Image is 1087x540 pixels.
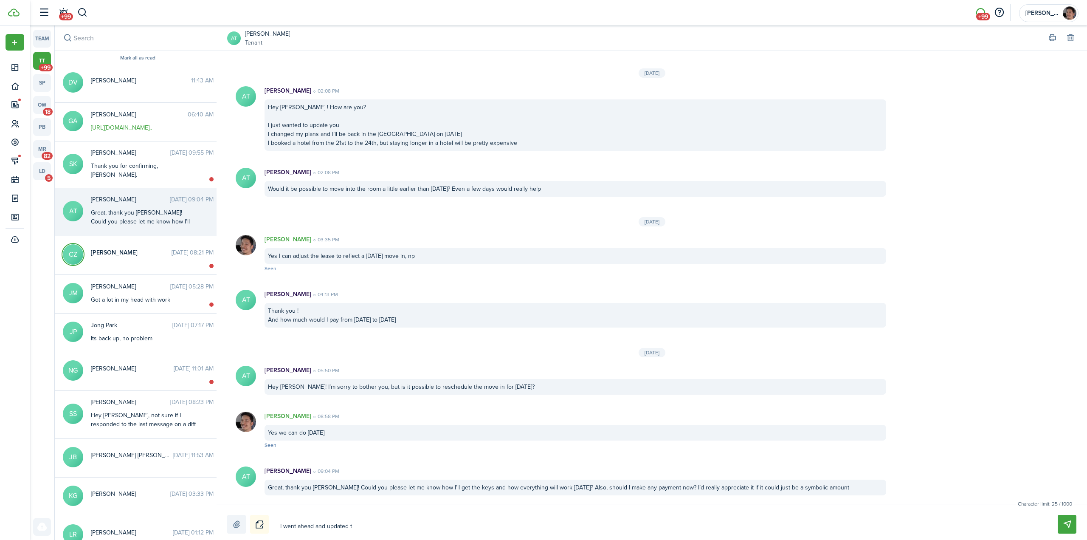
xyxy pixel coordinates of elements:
[91,110,188,119] span: Gregory Adams
[63,283,83,303] avatar-text: JM
[63,201,83,221] avatar-text: AT
[77,6,88,20] button: Search
[63,404,83,424] avatar-text: SS
[311,467,339,475] time: 09:04 PM
[91,364,174,373] span: Natalia Gallagher
[62,32,73,44] button: Search
[311,413,339,420] time: 08:58 PM
[91,334,197,343] div: Its back up, no problem
[639,68,665,78] div: [DATE]
[1016,500,1074,508] small: Character limit: 25 / 1000
[265,412,311,421] p: [PERSON_NAME]
[236,235,256,255] img: Andy Bui
[120,55,155,61] button: Mark all as read
[191,76,214,85] time: 11:43 AM
[265,441,276,449] span: Seen
[55,25,220,51] input: search
[91,295,197,304] div: Got a lot in my head with work
[91,195,170,204] span: Abderrahmen Triki
[33,96,51,114] a: ow
[1063,6,1076,20] img: Andy
[265,290,311,299] p: [PERSON_NAME]
[174,364,214,373] time: [DATE] 11:01 AM
[91,321,172,330] span: Jong Park
[172,321,214,330] time: [DATE] 07:17 PM
[63,486,83,506] avatar-text: KG
[170,148,214,157] time: [DATE] 09:55 PM
[63,154,83,174] avatar-text: SK
[1058,515,1076,534] button: Send
[63,111,83,131] avatar-text: GA
[236,168,256,188] avatar-text: AT
[236,366,256,386] avatar-text: AT
[265,379,886,395] div: Hey [PERSON_NAME]! I’m sorry to bother you, but is it possible to reschedule the move in for [DATE]?
[91,489,170,498] span: Ken Gough
[265,168,311,177] p: [PERSON_NAME]
[33,162,51,180] a: ld
[265,366,311,375] p: [PERSON_NAME]
[91,148,170,157] span: Shad Khan
[63,360,83,381] avatar-text: NG
[227,31,241,45] a: AT
[43,108,53,116] span: 18
[63,244,83,265] avatar-text: CZ
[265,425,886,441] div: Yes we can do [DATE]
[265,303,886,328] div: Thank you ! And how much would I pay from [DATE] to [DATE]
[1064,32,1076,44] button: Delete
[91,208,197,262] div: Great, thank you [PERSON_NAME]! Could you please let me know how I’ll get the keys and how everyt...
[1025,10,1059,16] span: Andy
[91,161,197,179] div: Thank you for confirming, [PERSON_NAME].
[1046,32,1058,44] button: Print
[173,528,214,537] time: [DATE] 01:12 PM
[265,86,311,95] p: [PERSON_NAME]
[91,282,170,291] span: Jonathan Melendez Salgado
[170,195,214,204] time: [DATE] 09:04 PM
[33,52,51,70] a: tt
[265,248,886,264] div: Yes I can adjust the lease to reflect a [DATE] move in, np
[245,29,290,38] a: [PERSON_NAME]
[311,87,339,95] time: 02:08 PM
[63,447,83,467] avatar-text: JB
[265,181,886,197] div: Would it be possible to move into the room a little earlier than [DATE]? Even a few days would re...
[639,348,665,357] div: [DATE]
[311,169,339,176] time: 02:08 PM
[42,152,53,160] span: 82
[236,412,256,432] img: Andy Bui
[45,174,53,182] span: 5
[245,38,290,47] a: Tenant
[236,466,256,487] avatar-text: AT
[265,99,886,151] div: Hey [PERSON_NAME] ! How are you? I just wanted to update you I changed my plans and I’ll be back ...
[188,110,214,119] time: 06:40 AM
[311,367,339,374] time: 05:50 PM
[265,265,276,272] span: Seen
[91,411,197,447] div: Hey [PERSON_NAME], not sure if I responded to the last message on a diff platform or not but the ...
[265,480,886,495] div: Great, thank you [PERSON_NAME]! Could you please let me know how I’ll get the keys and how everyt...
[236,290,256,310] avatar-text: AT
[91,248,172,257] span: Chao Zan
[36,5,52,21] button: Open sidebar
[33,140,51,158] a: mr
[8,8,20,17] img: TenantCloud
[91,76,191,85] span: Dwight Vidaud
[170,489,214,498] time: [DATE] 03:33 PM
[33,118,51,136] a: pb
[250,515,269,534] button: Notice
[33,74,51,92] a: sp
[992,6,1006,20] button: Open resource center
[33,30,51,48] a: team
[39,64,53,71] span: +99
[173,451,214,460] time: [DATE] 11:53 AM
[265,235,311,244] p: [PERSON_NAME]
[236,86,256,107] avatar-text: AT
[91,528,173,537] span: Lina Robinson
[170,398,214,407] time: [DATE] 08:23 PM
[55,2,71,24] a: Notifications
[311,236,339,243] time: 03:35 PM
[265,466,311,475] p: [PERSON_NAME]
[63,322,83,342] avatar-text: JP
[63,72,83,93] avatar-text: DV
[59,13,73,20] span: +99
[311,291,338,298] time: 04:13 PM
[91,398,170,407] span: Stephen Slater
